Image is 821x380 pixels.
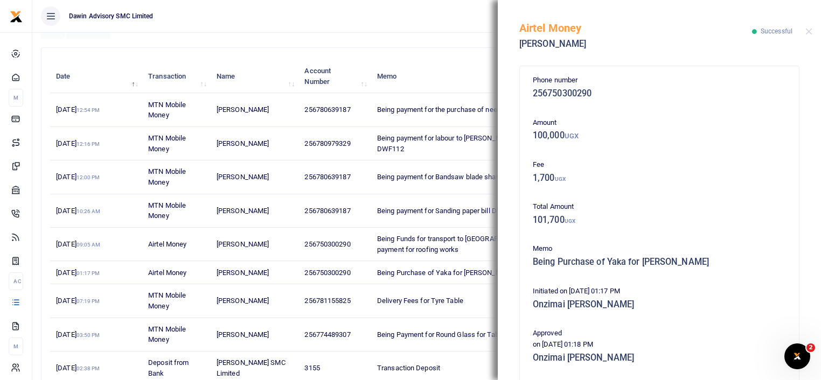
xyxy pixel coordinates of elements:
th: Account Number: activate to sort column ascending [298,60,371,93]
small: 12:16 PM [76,141,100,147]
span: 256750300290 [304,269,350,277]
h5: [PERSON_NAME] [519,39,752,50]
small: 02:38 PM [76,365,100,371]
span: [PERSON_NAME] [217,269,269,277]
small: 12:00 PM [76,174,100,180]
span: [DATE] [56,330,100,339]
p: Approved [533,328,786,339]
li: M [9,337,23,355]
small: 10:26 AM [76,208,101,214]
span: Delivery Fees for Tyre Table [377,297,463,305]
span: [DATE] [56,269,100,277]
span: 256780639187 [304,207,350,215]
span: 256780639187 [304,173,350,181]
small: 12:54 PM [76,107,100,113]
span: 256750300290 [304,240,350,248]
p: Fee [533,159,786,171]
span: 256780639187 [304,105,350,114]
span: [PERSON_NAME] [217,330,269,339]
span: MTN Mobile Money [148,325,186,344]
span: [DATE] [56,297,100,305]
span: MTN Mobile Money [148,167,186,186]
span: [PERSON_NAME] [217,297,269,305]
small: 09:05 AM [76,242,101,248]
span: [PERSON_NAME] [217,240,269,248]
span: Transaction Deposit [377,364,440,372]
th: Name: activate to sort column ascending [211,60,298,93]
span: Being payment for the purchase of needles DWF113 [377,105,539,114]
span: [PERSON_NAME] [217,173,269,181]
h5: 1,700 [533,173,786,184]
th: Transaction: activate to sort column ascending [142,60,211,93]
span: Deposit from Bank [148,358,189,377]
span: Being payment for Sanding paper bill DWF110 [377,207,518,215]
span: Airtel Money [148,240,186,248]
span: Airtel Money [148,269,186,277]
span: [DATE] [56,240,100,248]
a: logo-small logo-large logo-large [10,12,23,20]
span: [DATE] [56,139,100,147]
small: UGX [555,176,566,182]
span: Being payment for labour to [PERSON_NAME] the tiler bill DWF112 [377,134,552,153]
span: Dawin Advisory SMC Limited [65,11,158,21]
small: 03:50 PM [76,332,100,338]
p: Phone number [533,75,786,86]
span: [DATE] [56,207,100,215]
span: MTN Mobile Money [148,101,186,119]
small: 07:19 PM [76,298,100,304]
img: logo-small [10,10,23,23]
span: Successful [761,27,792,35]
button: Close [805,28,812,35]
th: Date: activate to sort column descending [50,60,142,93]
span: Being Funds for transport to [GEOGRAPHIC_DATA] and part payment for roofing works [377,235,559,254]
span: [DATE] [56,105,100,114]
span: 3155 [304,364,319,372]
h5: Onzimai [PERSON_NAME] [533,299,786,310]
small: UGX [565,132,579,140]
p: Amount [533,117,786,129]
span: [DATE] [56,173,100,181]
small: 01:17 PM [76,270,100,276]
span: Being payment for Bandsaw blade sharpening bill DWF111 [377,173,558,181]
th: Memo: activate to sort column ascending [371,60,568,93]
small: UGX [565,218,575,224]
span: Being Payment for Round Glass for Table [377,330,504,339]
span: 256774489307 [304,330,350,339]
span: 256780979329 [304,139,350,147]
span: [PERSON_NAME] [217,139,269,147]
span: [DATE] [56,364,100,372]
p: Initiated on [DATE] 01:17 PM [533,286,786,297]
h5: Airtel Money [519,22,752,34]
span: 2 [806,343,815,352]
h5: 100,000 [533,130,786,141]
span: 256781155825 [304,297,350,305]
p: Total Amount [533,201,786,213]
h5: 256750300290 [533,88,786,99]
span: MTN Mobile Money [148,291,186,310]
span: Being Purchase of Yaka for [PERSON_NAME] [377,269,516,277]
span: MTN Mobile Money [148,201,186,220]
span: [PERSON_NAME] [217,207,269,215]
li: M [9,89,23,107]
p: Memo [533,243,786,255]
p: on [DATE] 01:18 PM [533,339,786,350]
h5: Onzimai [PERSON_NAME] [533,353,786,363]
span: MTN Mobile Money [148,134,186,153]
iframe: Intercom live chat [784,343,810,369]
h5: Being Purchase of Yaka for [PERSON_NAME] [533,257,786,268]
li: Ac [9,272,23,290]
span: [PERSON_NAME] [217,105,269,114]
span: [PERSON_NAME] SMC Limited [217,358,286,377]
h5: 101,700 [533,215,786,226]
